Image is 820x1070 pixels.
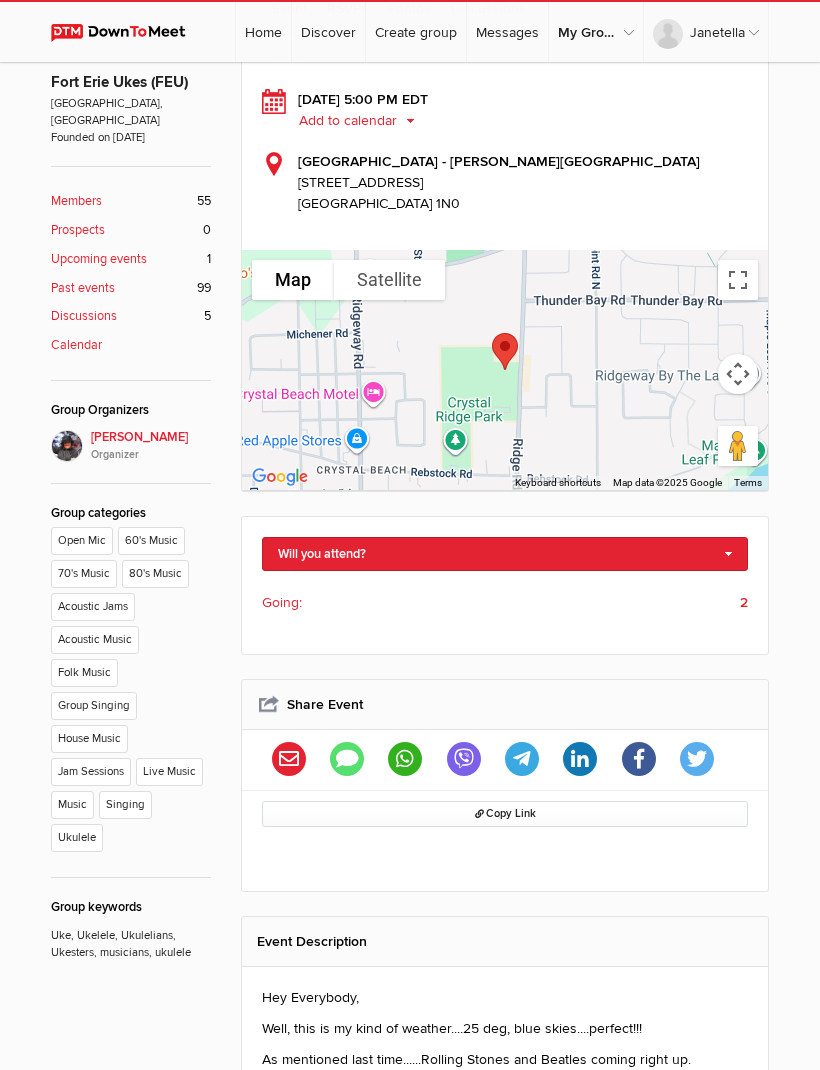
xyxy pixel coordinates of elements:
button: Map camera controls [718,354,758,394]
p: Uke, Ukelele, Ukulelians, Ukesters, musicians, ukulele [51,917,211,961]
div: [DATE] 5:00 PM EDT [262,89,748,131]
span: [PERSON_NAME] [91,428,211,463]
span: 0 [203,221,211,240]
span: [STREET_ADDRESS] [298,172,748,193]
p: Well, this is my kind of weather....25 deg, blue skies....perfect!!! [262,1018,748,1039]
span: [GEOGRAPHIC_DATA] 1N0 [298,195,460,212]
button: Copy Link [262,801,748,827]
span: 5 [204,307,211,326]
a: Discover [292,2,365,62]
a: Upcoming events 1 [51,250,211,269]
span: Founded on [DATE] [51,129,211,146]
b: Calendar [51,336,102,355]
button: Show street map [252,260,334,300]
a: Will you attend? [262,537,748,571]
i: Organizer [91,447,211,463]
a: Discussions 5 [51,307,211,326]
span: 1 [207,250,211,269]
b: Upcoming events [51,250,147,269]
a: My Groups [549,2,643,62]
a: Terms (opens in new tab) [734,477,762,488]
div: Group categories [51,504,211,523]
b: Past events [51,279,115,298]
img: Elaine [51,430,83,462]
img: Google [247,464,313,490]
span: Going: [262,592,302,613]
a: Past events 99 [51,279,211,298]
button: Add to calendar [298,112,430,130]
b: Members [51,192,102,211]
a: Messages [467,2,548,62]
span: [GEOGRAPHIC_DATA], [GEOGRAPHIC_DATA] [51,95,211,129]
button: Toggle fullscreen view [718,260,758,300]
span: Map data ©2025 Google [613,477,722,488]
a: Prospects 0 [51,221,211,240]
button: Keyboard shortcuts [515,476,601,490]
h2: Share Event [257,680,753,729]
button: Drag Pegman onto the map to open Street View [718,426,758,466]
b: Discussions [51,307,117,326]
div: Group keywords [51,898,211,917]
span: 55 [197,192,211,211]
a: Fort Erie Ukes (FEU) [51,73,188,92]
img: DownToMeet [51,24,204,42]
span: Copy Link [475,807,536,820]
a: Calendar [51,336,211,355]
a: Janetella [644,2,768,62]
div: Group Organizers [51,401,211,420]
b: 2 [740,592,748,613]
a: [PERSON_NAME]Organizer [51,430,211,463]
b: [GEOGRAPHIC_DATA] - [PERSON_NAME][GEOGRAPHIC_DATA] [298,153,700,170]
a: Open this area in Google Maps (opens a new window) [247,464,313,490]
a: Create group [366,2,466,62]
button: Show satellite imagery [334,260,445,300]
p: Hey Everybody, [262,987,748,1008]
h2: Event Description [257,917,753,966]
span: 99 [197,279,211,298]
b: Prospects [51,221,105,240]
a: Members 55 [51,192,211,211]
a: Home [236,2,291,62]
